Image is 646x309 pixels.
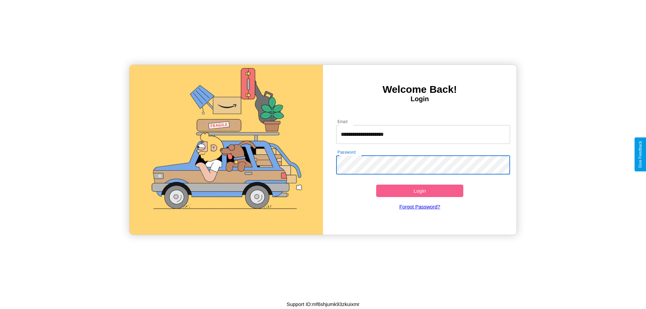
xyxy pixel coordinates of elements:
div: Give Feedback [638,141,643,168]
img: gif [130,65,323,235]
button: Login [376,185,463,197]
p: Support ID: mf6shjumk93zkuixmr [287,300,360,309]
h3: Welcome Back! [323,84,516,95]
label: Email [337,119,348,124]
label: Password [337,149,355,155]
h4: Login [323,95,516,103]
a: Forgot Password? [333,197,507,216]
